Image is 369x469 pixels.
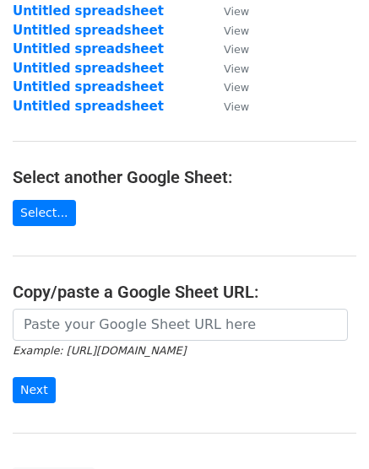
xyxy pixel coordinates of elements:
a: View [207,23,249,38]
input: Paste your Google Sheet URL here [13,309,348,341]
h4: Select another Google Sheet: [13,167,356,187]
iframe: Chat Widget [285,388,369,469]
a: Untitled spreadsheet [13,3,164,19]
a: Untitled spreadsheet [13,23,164,38]
a: View [207,41,249,57]
h4: Copy/paste a Google Sheet URL: [13,282,356,302]
small: View [224,5,249,18]
small: Example: [URL][DOMAIN_NAME] [13,344,186,357]
small: View [224,81,249,94]
a: Untitled spreadsheet [13,61,164,76]
a: Untitled spreadsheet [13,99,164,114]
a: Untitled spreadsheet [13,41,164,57]
a: Select... [13,200,76,226]
small: View [224,24,249,37]
a: Untitled spreadsheet [13,79,164,94]
small: View [224,62,249,75]
a: View [207,3,249,19]
small: View [224,43,249,56]
a: View [207,61,249,76]
small: View [224,100,249,113]
a: View [207,99,249,114]
a: View [207,79,249,94]
input: Next [13,377,56,403]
